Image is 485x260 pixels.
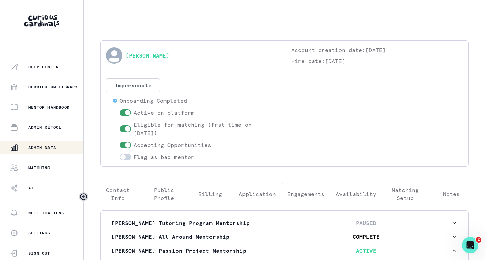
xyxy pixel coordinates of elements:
[198,190,222,198] p: Billing
[462,237,478,253] iframe: Intercom live chat
[291,46,463,54] p: Account creation date: [DATE]
[111,247,281,255] p: [PERSON_NAME] Passion Project Mentorship
[111,219,281,227] p: [PERSON_NAME] Tutoring Program Mentorship
[120,97,187,105] p: Onboarding Completed
[28,125,61,130] p: Admin Retool
[239,190,276,198] p: Application
[28,64,59,70] p: Help Center
[134,141,211,149] p: Accepting Opportunities
[281,233,451,241] p: COMPLETE
[101,186,135,202] p: Contact Info
[79,192,88,201] button: Toggle sidebar
[28,210,64,216] p: Notifications
[134,153,194,161] p: Flag as bad mentor
[28,84,78,90] p: Curriculum Library
[106,47,122,64] svg: avatar
[126,51,169,60] a: [PERSON_NAME]
[28,230,51,236] p: Settings
[336,190,376,198] p: Availability
[291,57,463,65] p: Hire date: [DATE]
[106,78,160,92] button: Impersonate
[388,186,422,202] p: Matching Setup
[106,216,463,230] button: [PERSON_NAME] Tutoring Program MentorshipPAUSED
[134,109,194,117] p: Active on platform
[281,247,451,255] p: ACTIVE
[111,233,281,241] p: [PERSON_NAME] All Around Mentorship
[28,251,51,256] p: Sign Out
[147,186,182,202] p: Public Profile
[106,244,463,257] button: [PERSON_NAME] Passion Project MentorshipACTIVE
[28,185,34,191] p: AI
[106,230,463,244] button: [PERSON_NAME] All Around MentorshipCOMPLETE
[28,165,51,171] p: Matching
[28,105,70,110] p: Mentor Handbook
[476,237,481,243] span: 2
[287,190,324,198] p: Engagements
[28,145,56,150] p: Admin Data
[134,121,278,137] p: Eligible for matching (first time on [DATE])
[281,219,451,227] p: PAUSED
[443,190,460,198] p: Notes
[24,15,59,27] img: Curious Cardinals Logo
